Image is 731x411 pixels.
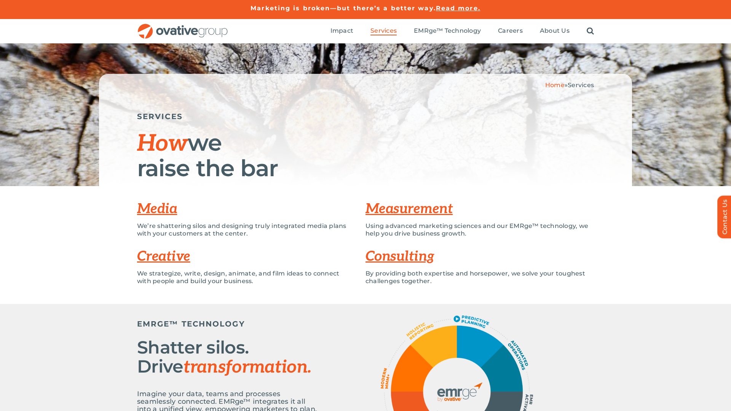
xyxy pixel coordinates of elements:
[330,19,594,43] nav: Menu
[365,222,594,237] p: Using advanced marketing sciences and our EMRge™ technology, we help you drive business growth.
[414,27,481,35] a: EMRge™ Technology
[540,27,570,35] a: About Us
[365,201,453,217] a: Measurement
[365,248,434,265] a: Consulting
[370,27,397,35] a: Services
[137,112,594,121] h5: SERVICES
[545,81,565,89] a: Home
[137,248,190,265] a: Creative
[137,319,320,328] h5: EMRGE™ TECHNOLOGY
[137,270,354,285] p: We strategize, write, design, animate, and film ideas to connect with people and build your busin...
[184,357,311,378] span: transformation.
[330,27,353,35] a: Impact
[568,81,594,89] span: Services
[137,131,594,180] h1: we raise the bar
[137,23,228,30] a: OG_Full_horizontal_RGB
[251,5,436,12] a: Marketing is broken—but there’s a better way.
[137,338,320,377] h2: Shatter silos. Drive
[436,5,480,12] a: Read more.
[365,270,594,285] p: By providing both expertise and horsepower, we solve your toughest challenges together.
[137,201,177,217] a: Media
[498,27,523,35] a: Careers
[587,27,594,35] a: Search
[545,81,594,89] span: »
[137,130,188,158] span: How
[137,222,354,237] p: We’re shattering silos and designing truly integrated media plans with your customers at the center.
